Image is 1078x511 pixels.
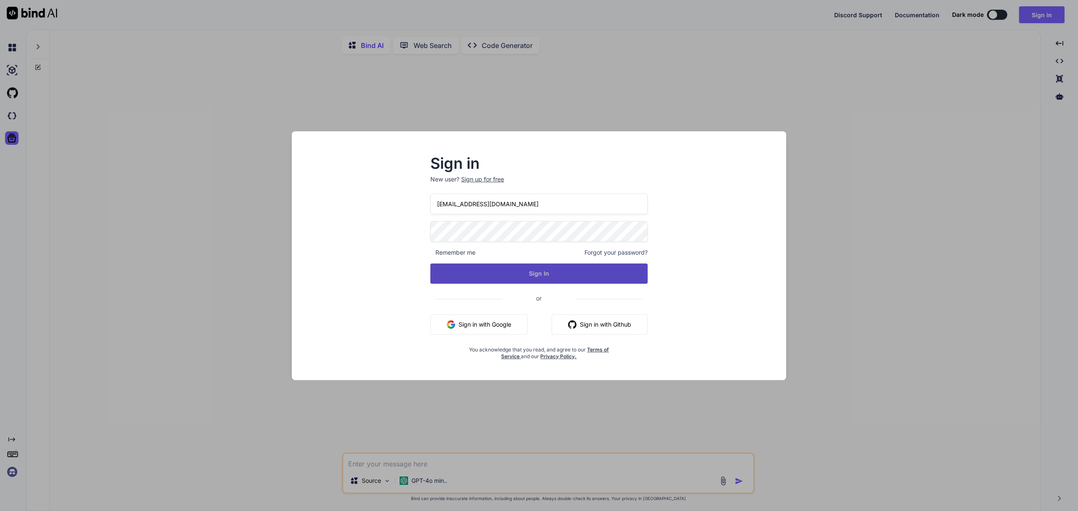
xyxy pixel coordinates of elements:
[552,314,648,335] button: Sign in with Github
[430,263,648,284] button: Sign In
[430,194,648,214] input: Login or Email
[467,341,611,360] div: You acknowledge that you read, and agree to our and our
[447,320,455,329] img: google
[501,346,609,359] a: Terms of Service
[430,175,648,194] p: New user?
[430,314,528,335] button: Sign in with Google
[584,248,648,257] span: Forgot your password?
[502,288,575,309] span: or
[540,353,576,359] a: Privacy Policy.
[461,175,504,184] div: Sign up for free
[430,248,475,257] span: Remember me
[430,157,648,170] h2: Sign in
[568,320,576,329] img: github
